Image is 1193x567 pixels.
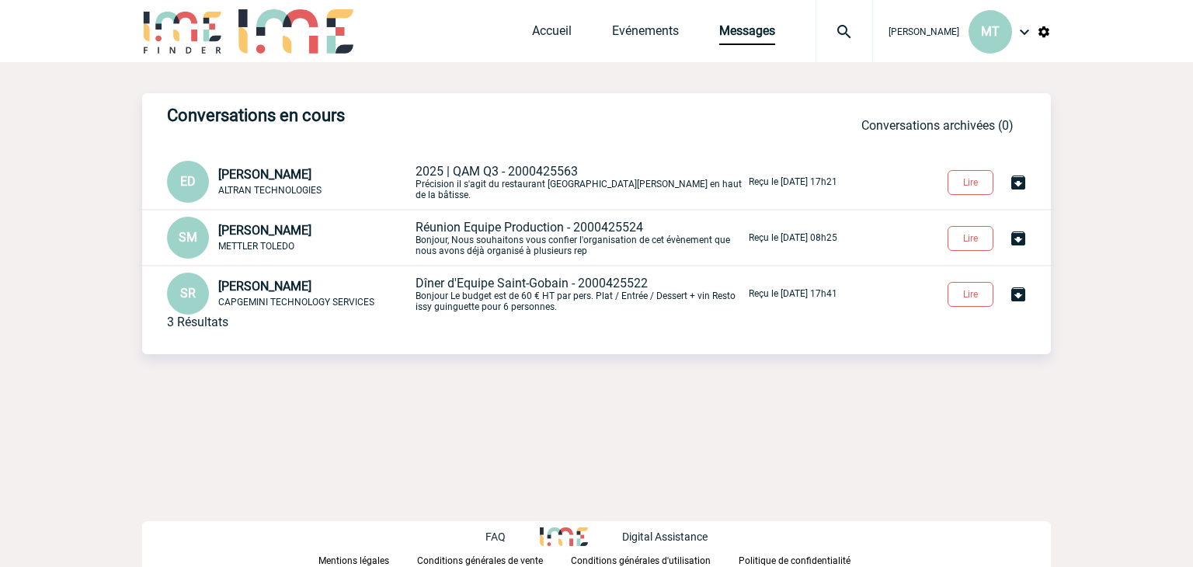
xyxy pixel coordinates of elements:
[485,530,506,543] p: FAQ
[416,164,578,179] span: 2025 | QAM Q3 - 2000425563
[948,282,993,307] button: Lire
[739,555,850,566] p: Politique de confidentialité
[861,118,1014,133] a: Conversations archivées (0)
[540,527,588,546] img: http://www.idealmeetingsevents.fr/
[318,552,417,567] a: Mentions légales
[889,26,959,37] span: [PERSON_NAME]
[416,276,648,290] span: Dîner d'Equipe Saint-Gobain - 2000425522
[571,552,739,567] a: Conditions générales d'utilisation
[749,176,837,187] p: Reçu le [DATE] 17h21
[948,170,993,195] button: Lire
[167,229,837,244] a: SM [PERSON_NAME] METTLER TOLEDO Réunion Equipe Production - 2000425524Bonjour, Nous souhaitons vo...
[981,24,1000,39] span: MT
[416,276,746,312] p: Bonjour Le budget est de 60 € HT par pers. Plat / Entrée / Dessert + vin Resto issy guinguette po...
[485,528,540,543] a: FAQ
[142,9,223,54] img: IME-Finder
[935,286,1009,301] a: Lire
[1009,173,1028,192] img: Archiver la conversation
[1009,285,1028,304] img: Archiver la conversation
[167,106,633,125] h3: Conversations en cours
[417,552,571,567] a: Conditions générales de vente
[218,223,311,238] span: [PERSON_NAME]
[167,161,412,203] div: Conversation privée : Client - Agence
[532,23,572,45] a: Accueil
[1009,229,1028,248] img: Archiver la conversation
[167,217,412,259] div: Conversation privée : Client - Agence
[167,315,228,329] div: 3 Résultats
[612,23,679,45] a: Evénements
[318,555,389,566] p: Mentions légales
[417,555,543,566] p: Conditions générales de vente
[622,530,708,543] p: Digital Assistance
[218,185,322,196] span: ALTRAN TECHNOLOGIES
[416,164,746,200] p: Précision il s'agit du restaurant [GEOGRAPHIC_DATA][PERSON_NAME] en haut de la bâtisse.
[571,555,711,566] p: Conditions générales d'utilisation
[935,174,1009,189] a: Lire
[749,232,837,243] p: Reçu le [DATE] 08h25
[749,288,837,299] p: Reçu le [DATE] 17h41
[416,220,746,256] p: Bonjour, Nous souhaitons vous confier l'organisation de cet évènement que nous avons déjà organis...
[167,285,837,300] a: SR [PERSON_NAME] CAPGEMINI TECHNOLOGY SERVICES Dîner d'Equipe Saint-Gobain - 2000425522Bonjour Le...
[180,174,196,189] span: ED
[416,220,643,235] span: Réunion Equipe Production - 2000425524
[167,173,837,188] a: ED [PERSON_NAME] ALTRAN TECHNOLOGIES 2025 | QAM Q3 - 2000425563Précision il s'agit du restaurant ...
[179,230,197,245] span: SM
[218,241,294,252] span: METTLER TOLEDO
[218,167,311,182] span: [PERSON_NAME]
[180,286,196,301] span: SR
[935,230,1009,245] a: Lire
[218,297,374,308] span: CAPGEMINI TECHNOLOGY SERVICES
[167,273,412,315] div: Conversation privée : Client - Agence
[218,279,311,294] span: [PERSON_NAME]
[719,23,775,45] a: Messages
[948,226,993,251] button: Lire
[739,552,875,567] a: Politique de confidentialité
